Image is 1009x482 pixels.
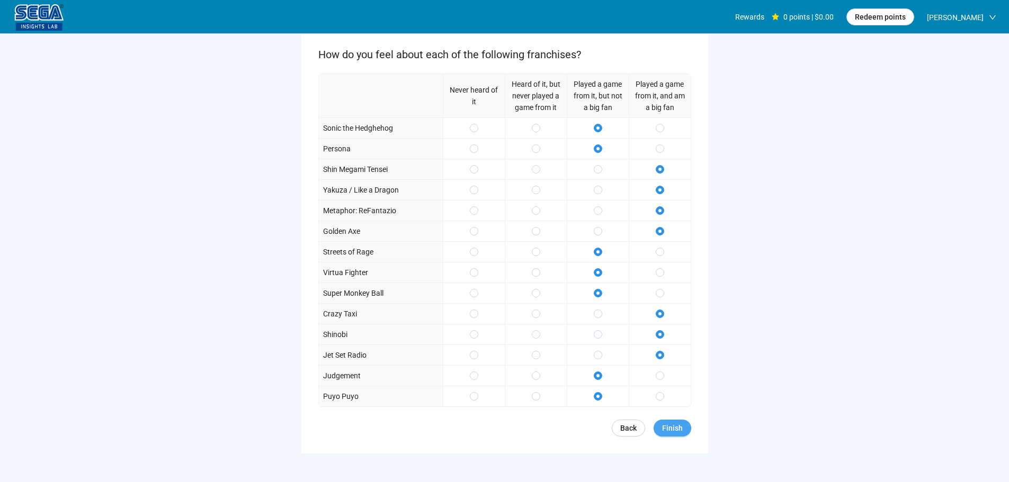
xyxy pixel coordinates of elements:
p: Super Monkey Ball [323,287,383,299]
p: Judgement [323,370,361,381]
button: Finish [654,420,691,436]
p: Golden Axe [323,225,360,237]
p: Persona [323,143,351,154]
p: Shin Megami Tensei [323,163,388,175]
p: Never heard of it [448,84,501,107]
p: Shinobi [323,329,347,340]
p: Yakuza / Like a Dragon [323,184,399,196]
p: Played a game from it, and am a big fan [633,78,686,113]
span: Finish [662,422,683,434]
span: star [772,13,779,21]
p: How do you feel about each of the following franchises? [318,47,691,63]
span: Back [620,422,637,434]
p: Streets of Rage [323,246,373,258]
p: Metaphor: ReFantazio [323,205,396,216]
button: Redeem points [846,8,914,25]
p: Jet Set Radio [323,349,367,361]
a: Back [612,420,645,436]
p: Played a game from it, but not a big fan [572,78,624,113]
span: Redeem points [855,11,906,23]
p: Heard of it, but never played a game from it [510,78,562,113]
p: Crazy Taxi [323,308,357,320]
p: Puyo Puyo [323,390,359,402]
span: down [989,14,996,21]
p: Virtua Fighter [323,267,368,278]
p: Sonic the Hedghehog [323,122,393,134]
span: [PERSON_NAME] [927,1,984,34]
